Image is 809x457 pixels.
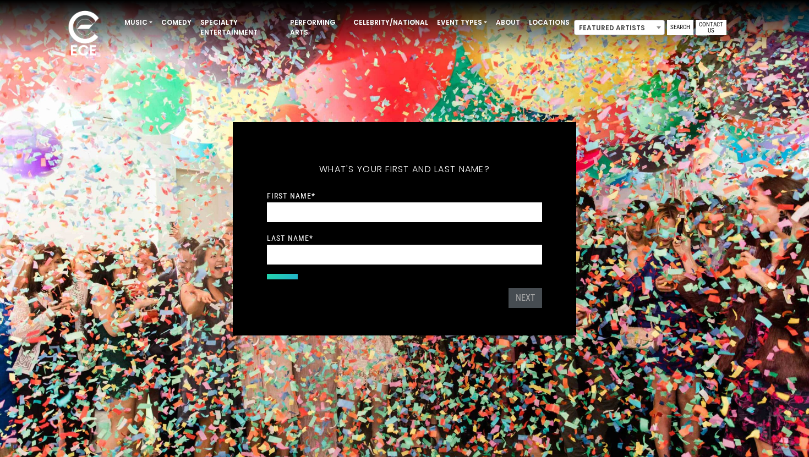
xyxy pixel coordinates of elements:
[667,20,693,35] a: Search
[696,20,726,35] a: Contact Us
[349,13,433,32] a: Celebrity/National
[120,13,157,32] a: Music
[286,13,349,42] a: Performing Arts
[56,8,111,61] img: ece_new_logo_whitev2-1.png
[433,13,491,32] a: Event Types
[575,20,664,36] span: Featured Artists
[157,13,196,32] a: Comedy
[267,191,315,201] label: First Name
[196,13,286,42] a: Specialty Entertainment
[491,13,524,32] a: About
[524,13,574,32] a: Locations
[267,233,313,243] label: Last Name
[574,20,665,35] span: Featured Artists
[267,150,542,189] h5: What's your first and last name?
